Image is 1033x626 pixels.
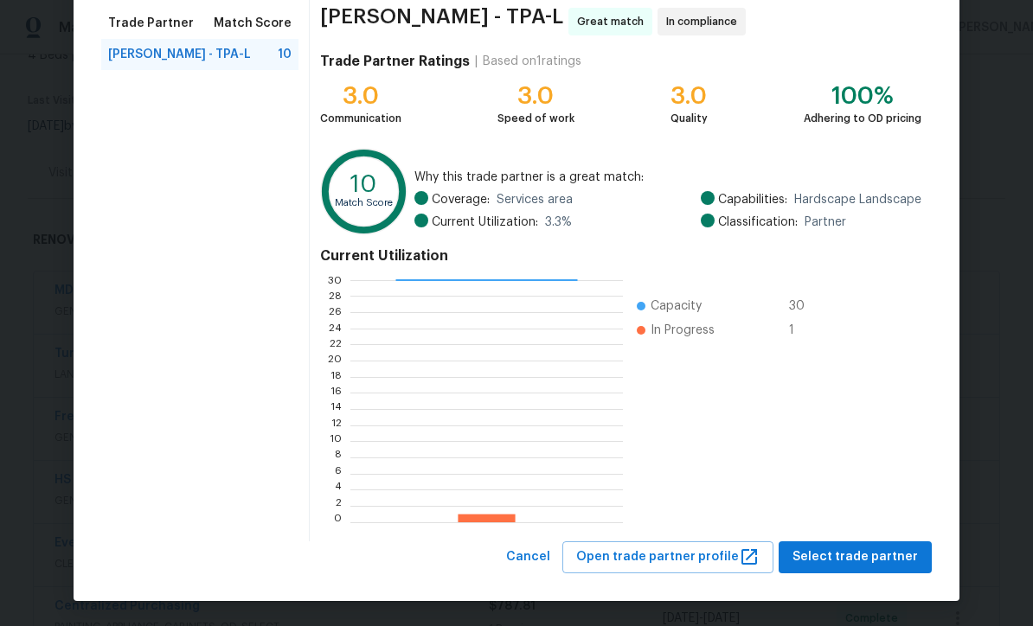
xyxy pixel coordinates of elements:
[214,15,292,32] span: Match Score
[651,322,715,339] span: In Progress
[336,501,342,511] text: 2
[330,387,342,398] text: 16
[329,307,342,317] text: 26
[320,110,401,127] div: Communication
[335,452,342,463] text: 8
[335,469,342,479] text: 6
[779,541,932,573] button: Select trade partner
[320,247,921,265] h4: Current Utilization
[330,404,342,414] text: 14
[328,355,342,366] text: 20
[335,198,393,208] text: Match Score
[794,191,921,208] span: Hardscape Landscape
[670,87,708,105] div: 3.0
[789,322,817,339] span: 1
[792,546,918,568] span: Select trade partner
[108,46,251,63] span: [PERSON_NAME] - TPA-L
[432,191,490,208] span: Coverage:
[278,46,292,63] span: 10
[506,546,550,568] span: Cancel
[320,8,563,35] span: [PERSON_NAME] - TPA-L
[718,214,798,231] span: Classification:
[483,53,581,70] div: Based on 1 ratings
[804,110,921,127] div: Adhering to OD pricing
[804,87,921,105] div: 100%
[330,372,342,382] text: 18
[651,297,702,315] span: Capacity
[562,541,773,573] button: Open trade partner profile
[329,291,342,301] text: 28
[330,339,342,349] text: 22
[670,110,708,127] div: Quality
[497,87,574,105] div: 3.0
[789,297,817,315] span: 30
[320,87,401,105] div: 3.0
[577,13,651,30] span: Great match
[432,214,538,231] span: Current Utilization:
[414,169,921,186] span: Why this trade partner is a great match:
[545,214,572,231] span: 3.3 %
[666,13,744,30] span: In compliance
[330,436,342,446] text: 10
[320,53,470,70] h4: Trade Partner Ratings
[497,191,573,208] span: Services area
[350,172,377,196] text: 10
[329,323,342,334] text: 24
[335,484,342,495] text: 4
[331,420,342,431] text: 12
[334,517,342,527] text: 0
[576,546,760,568] span: Open trade partner profile
[470,53,483,70] div: |
[499,541,557,573] button: Cancel
[328,275,342,285] text: 30
[718,191,787,208] span: Capabilities:
[805,214,846,231] span: Partner
[497,110,574,127] div: Speed of work
[108,15,194,32] span: Trade Partner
